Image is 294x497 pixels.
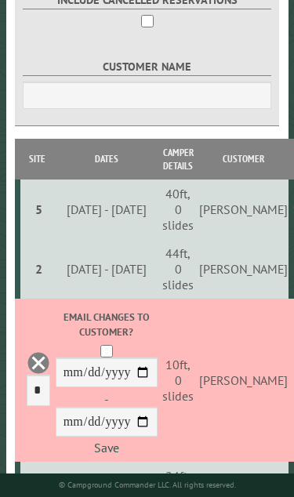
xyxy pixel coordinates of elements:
[27,201,50,217] div: 5
[160,239,197,299] td: 44ft, 0 slides
[160,139,197,180] th: Camper Details
[20,139,53,180] th: Site
[23,58,271,76] label: Customer Name
[160,299,197,463] td: 10ft, 0 slides
[56,310,158,455] div: -
[56,261,158,277] div: [DATE] - [DATE]
[59,480,236,490] small: © Campground Commander LLC. All rights reserved.
[27,351,50,375] a: Delete this reservation
[197,239,290,299] td: [PERSON_NAME]
[56,201,158,217] div: [DATE] - [DATE]
[27,261,50,277] div: 2
[160,180,197,239] td: 40ft, 0 slides
[197,299,290,463] td: [PERSON_NAME]
[94,440,119,455] a: Save
[53,139,160,180] th: Dates
[197,139,290,180] th: Customer
[56,310,158,339] label: Email changes to customer?
[197,180,290,239] td: [PERSON_NAME]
